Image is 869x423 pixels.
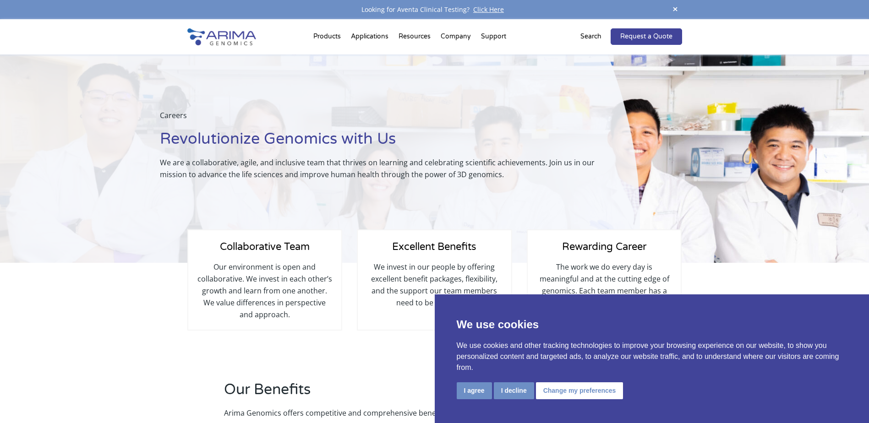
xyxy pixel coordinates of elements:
[224,380,552,407] h2: Our Benefits
[562,241,646,253] span: Rewarding Career
[160,129,617,157] h1: Revolutionize Genomics with Us
[392,241,476,253] span: Excellent Benefits
[470,5,508,14] a: Click Here
[457,316,847,333] p: We use cookies
[187,28,256,45] img: Arima-Genomics-logo
[224,407,552,419] p: Arima Genomics offers competitive and comprehensive benefits.
[457,340,847,373] p: We use cookies and other tracking technologies to improve your browsing experience on our website...
[187,4,682,16] div: Looking for Aventa Clinical Testing?
[160,157,617,180] p: We are a collaborative, agile, and inclusive team that thrives on learning and celebrating scient...
[160,109,617,129] p: Careers
[367,261,502,309] p: We invest in our people by offering excellent benefit packages, flexibility, and the support our ...
[494,382,534,399] button: I decline
[537,261,672,320] p: The work we do every day is meaningful and at the cutting edge of genomics. Each team member has ...
[457,382,492,399] button: I agree
[580,31,601,43] p: Search
[197,261,332,320] p: Our environment is open and collaborative. We invest in each other’s growth and learn from one an...
[536,382,623,399] button: Change my preferences
[220,241,310,253] span: Collaborative Team
[611,28,682,45] a: Request a Quote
